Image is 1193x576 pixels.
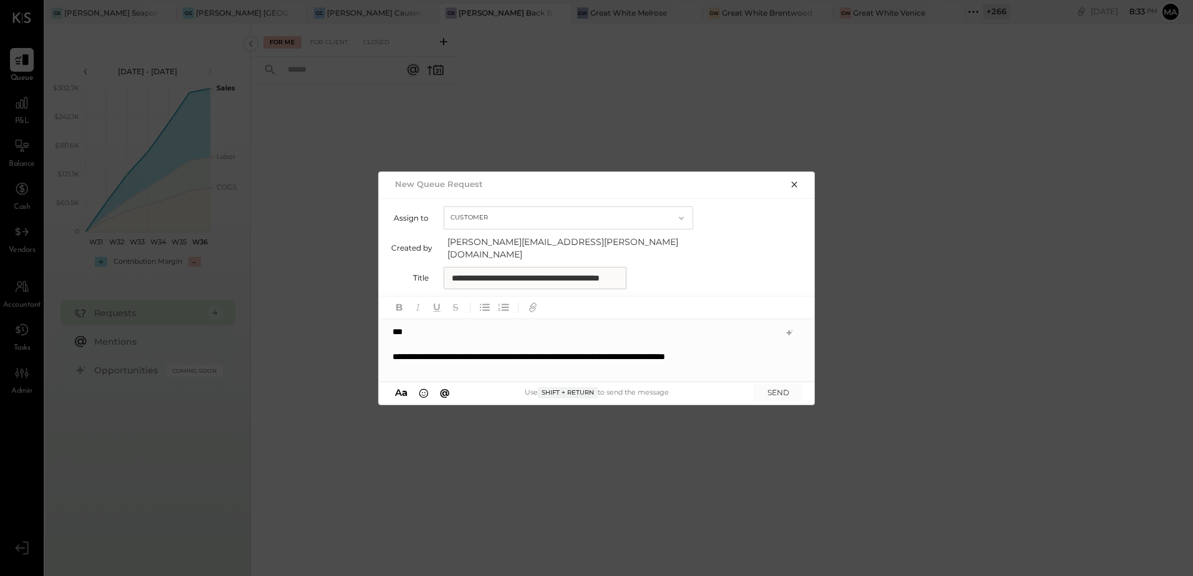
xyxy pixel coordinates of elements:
[444,206,693,229] button: Customer
[495,299,512,315] button: Ordered List
[477,299,493,315] button: Unordered List
[395,179,483,189] h2: New Queue Request
[391,213,429,223] label: Assign to
[440,386,450,398] span: @
[391,243,432,252] label: Created by
[538,387,598,398] span: Shift + Return
[429,299,445,315] button: Underline
[436,386,454,400] button: @
[391,273,429,282] label: Title
[447,236,697,261] span: [PERSON_NAME][EMAIL_ADDRESS][PERSON_NAME][DOMAIN_NAME]
[453,387,741,398] div: Use to send the message
[402,386,407,398] span: a
[753,384,803,401] button: SEND
[391,386,411,400] button: Aa
[447,299,464,315] button: Strikethrough
[525,299,541,315] button: Add URL
[410,299,426,315] button: Italic
[391,299,407,315] button: Bold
